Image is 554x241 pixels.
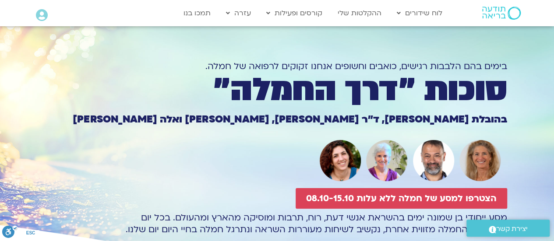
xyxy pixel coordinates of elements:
[222,5,255,21] a: עזרה
[482,7,521,20] img: תודעה בריאה
[306,193,497,203] span: הצטרפו למסע של חמלה ללא עלות 08.10-15.10
[47,60,507,72] h1: בימים בהם הלבבות רגישים, כואבים וחשופים אנחנו זקוקים לרפואה של חמלה.
[496,223,528,235] span: יצירת קשר
[47,115,507,124] h1: בהובלת [PERSON_NAME], ד״ר [PERSON_NAME], [PERSON_NAME] ואלה [PERSON_NAME]
[262,5,327,21] a: קורסים ופעילות
[296,188,507,209] a: הצטרפו למסע של חמלה ללא עלות 08.10-15.10
[392,5,447,21] a: לוח שידורים
[179,5,215,21] a: תמכו בנו
[47,212,507,235] p: מסע ייחודי בן שמונה ימים בהשראת אנשי דעת, רוח, תרבות ומוסיקה מהארץ ומהעולם. בכל יום נפגוש את החמל...
[333,5,386,21] a: ההקלטות שלי
[47,75,507,105] h1: סוכות ״דרך החמלה״
[466,220,550,237] a: יצירת קשר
